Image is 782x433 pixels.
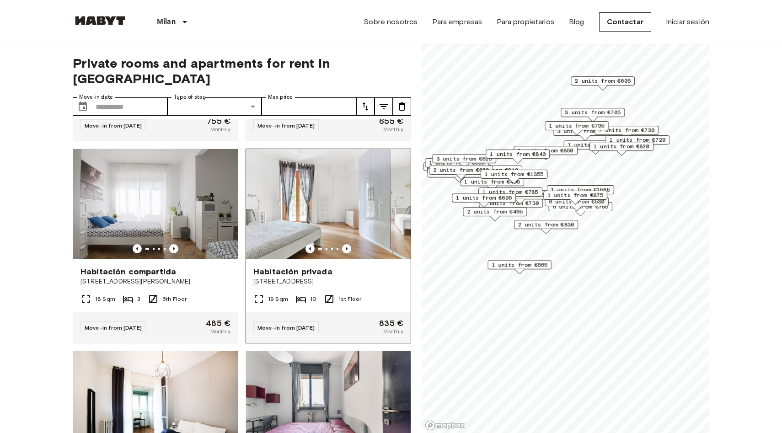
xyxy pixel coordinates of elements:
span: 6th Floor [162,295,187,303]
span: 755 € [207,117,230,125]
span: 1 units from €695 [429,159,485,167]
button: tune [375,97,393,116]
span: Monthly [210,125,230,134]
button: Previous image [133,244,142,253]
div: Map marker [547,185,614,199]
span: Private rooms and apartments for rent in [GEOGRAPHIC_DATA] [73,55,411,86]
button: Previous image [169,244,178,253]
span: Move-in from [DATE] [85,324,142,331]
a: Iniciar sesión [666,16,709,27]
div: Map marker [571,76,635,91]
div: Map marker [427,168,491,182]
a: Marketing picture of unit IT-14-026-002-02HPrevious imagePrevious imageHabitación compartida[STRE... [73,149,238,343]
div: Map marker [605,135,670,150]
a: Marketing picture of unit IT-14-035-002-02HPrevious imagePrevious imageHabitación privada[STREET_... [246,149,411,343]
span: 2 units from €605 [575,77,631,85]
div: Map marker [452,193,516,208]
label: Type of stay [174,93,206,101]
span: 18 Sqm [95,295,115,303]
div: Map marker [486,150,550,164]
div: Map marker [545,121,609,135]
span: Monthly [383,327,403,336]
span: Habitación compartida [80,266,176,277]
div: Map marker [563,140,627,155]
span: Monthly [210,327,230,336]
a: Para propietarios [497,16,554,27]
span: 1 units from €840 [490,150,546,158]
span: 485 € [206,319,230,327]
span: 1 units from €720 [610,136,665,144]
div: Map marker [595,126,659,140]
span: 1 units from €875 [547,191,603,199]
span: 655 € [379,117,403,125]
span: 2 units from €465 [467,208,523,216]
div: Map marker [460,177,524,191]
button: tune [356,97,375,116]
span: 3 [137,295,140,303]
span: 1 units from €770 [568,141,623,149]
span: 10 [310,295,316,303]
div: Map marker [428,167,492,181]
span: Monthly [383,125,403,134]
span: 1 units from €795 [549,122,605,130]
span: 3 units from €705 [565,108,621,117]
a: Sobre nosotros [364,16,418,27]
div: Map marker [478,187,542,202]
span: 1 units from €565 [492,261,547,269]
span: 2 units from €660 [433,166,489,174]
span: 1 units from €695 [456,194,512,202]
span: 1 units from €850 [518,146,573,155]
button: Choose date [74,97,92,116]
div: Map marker [432,154,496,168]
span: 3 units from €625 [436,155,492,163]
img: Habyt [73,16,128,25]
span: [STREET_ADDRESS][PERSON_NAME] [80,277,230,286]
a: Para empresas [432,16,482,27]
button: Previous image [342,244,351,253]
div: Map marker [481,170,548,184]
span: Move-in from [DATE] [257,324,315,331]
span: 7 units from €730 [599,126,654,134]
span: Move-in from [DATE] [257,122,315,129]
div: Map marker [463,207,527,221]
img: Marketing picture of unit IT-14-026-002-02H [73,149,238,259]
span: 1st Floor [338,295,361,303]
div: Map marker [514,146,578,160]
span: [STREET_ADDRESS] [253,277,403,286]
p: Milan [157,16,176,27]
span: 1 units from €785 [482,188,538,196]
span: 1 units from €820 [594,142,649,150]
div: Map marker [429,166,493,180]
a: Contactar [599,12,651,32]
a: Blog [569,16,584,27]
span: 1 units from €1355 [485,170,544,178]
div: Map marker [487,260,552,274]
img: Marketing picture of unit IT-14-035-002-02H [246,149,411,259]
span: Habitación privada [253,266,332,277]
div: Map marker [561,108,625,122]
div: Map marker [423,162,487,176]
span: 835 € [379,319,403,327]
span: 19 Sqm [268,295,288,303]
div: Map marker [514,220,578,234]
div: Map marker [589,142,653,156]
span: 2 units from €830 [518,220,574,229]
button: tune [393,97,411,116]
a: Mapbox logo [425,420,465,431]
button: Previous image [305,244,315,253]
div: Map marker [425,158,489,172]
label: Max price [268,93,293,101]
label: Move-in date [79,93,113,101]
div: Map marker [543,191,607,205]
span: 1 units from €1565 [551,186,610,194]
span: Move-in from [DATE] [85,122,142,129]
